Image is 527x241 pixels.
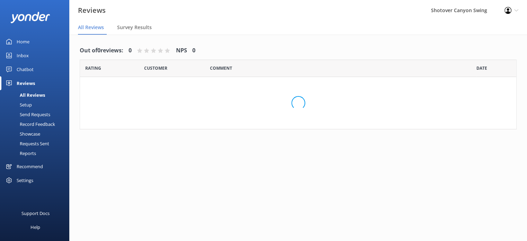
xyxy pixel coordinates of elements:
div: All Reviews [4,90,45,100]
a: All Reviews [4,90,69,100]
h4: 0 [129,46,132,55]
a: Setup [4,100,69,110]
div: Help [30,220,40,234]
span: Date [144,65,167,71]
div: Inbox [17,49,29,62]
div: Home [17,35,29,49]
div: Recommend [17,160,43,173]
div: Chatbot [17,62,34,76]
span: Question [210,65,232,71]
div: Requests Sent [4,139,49,148]
div: Setup [4,100,32,110]
h4: NPS [176,46,187,55]
a: Reports [4,148,69,158]
h4: Out of 0 reviews: [80,46,123,55]
a: Record Feedback [4,119,69,129]
div: Record Feedback [4,119,55,129]
div: Support Docs [21,206,50,220]
div: Reports [4,148,36,158]
a: Showcase [4,129,69,139]
span: Date [85,65,101,71]
div: Settings [17,173,33,187]
div: Send Requests [4,110,50,119]
a: Requests Sent [4,139,69,148]
span: Survey Results [117,24,152,31]
div: Reviews [17,76,35,90]
span: All Reviews [78,24,104,31]
img: yonder-white-logo.png [10,12,50,23]
a: Send Requests [4,110,69,119]
div: Showcase [4,129,40,139]
h3: Reviews [78,5,106,16]
span: Date [476,65,487,71]
h4: 0 [192,46,195,55]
